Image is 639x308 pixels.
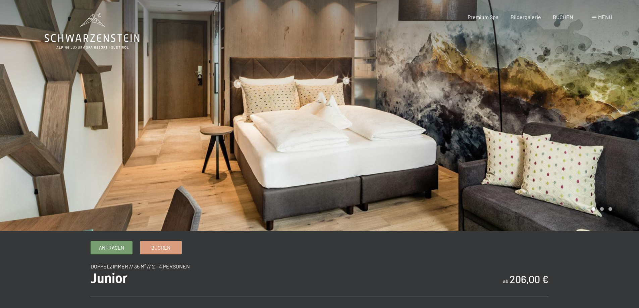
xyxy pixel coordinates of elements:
a: BUCHEN [553,14,573,20]
span: Junior [91,270,127,286]
b: 206,00 € [510,273,548,285]
span: Anfragen [99,244,124,251]
span: Doppelzimmer // 35 m² // 2 - 4 Personen [91,263,190,269]
a: Premium Spa [468,14,498,20]
a: Anfragen [91,241,132,254]
span: Menü [598,14,612,20]
a: Buchen [140,241,181,254]
a: Bildergalerie [511,14,541,20]
span: ab [503,278,509,284]
span: Buchen [151,244,170,251]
